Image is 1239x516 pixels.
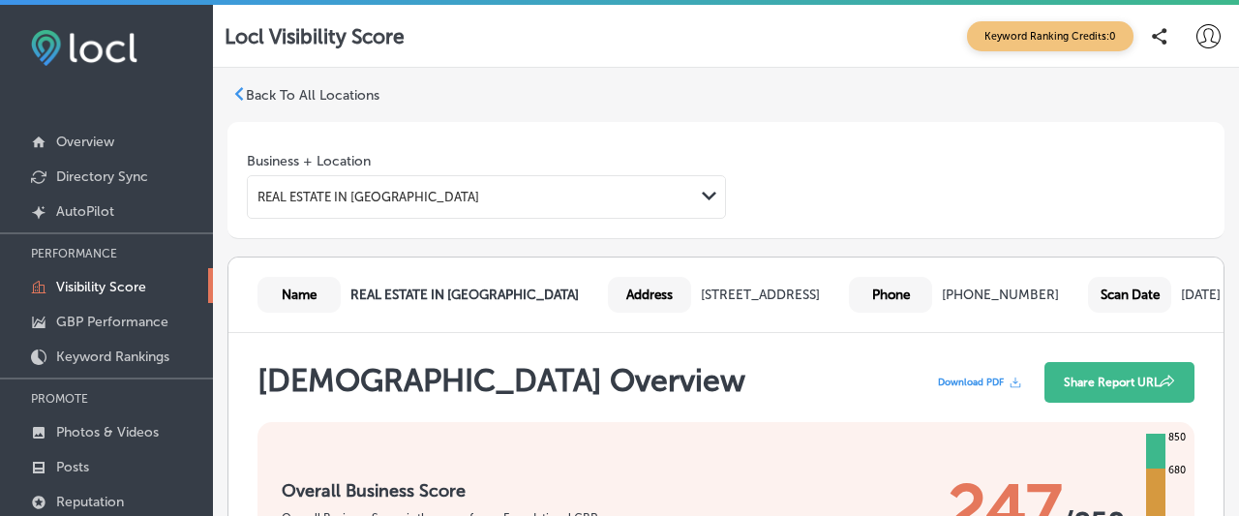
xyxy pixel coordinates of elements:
div: REAL ESTATE IN [GEOGRAPHIC_DATA] [257,190,479,204]
p: Directory Sync [56,168,148,185]
img: fda3e92497d09a02dc62c9cd864e3231.png [31,30,137,66]
p: Back To All Locations [246,87,379,104]
h1: Overall Business Score [282,480,620,501]
p: Keyword Rankings [56,349,169,365]
div: [PHONE_NUMBER] [942,287,1059,303]
b: REAL ESTATE IN [GEOGRAPHIC_DATA] [350,287,579,303]
div: 850 [1164,430,1190,445]
p: Locl Visibility Score [225,24,405,48]
span: Download PDF [938,377,1004,388]
div: Phone [849,277,932,313]
p: GBP Performance [56,314,168,330]
div: Address [608,277,691,313]
div: 680 [1164,463,1190,478]
div: [STREET_ADDRESS] [701,287,820,303]
span: Keyword Ranking Credits: 0 [967,21,1133,51]
h1: [DEMOGRAPHIC_DATA] Overview [257,362,745,412]
p: AutoPilot [56,203,114,220]
label: Business + Location [247,153,371,169]
p: Photos & Videos [56,424,159,440]
div: [DATE] [1181,287,1221,303]
button: Share Report URL [1044,362,1194,403]
p: Overview [56,134,114,150]
p: Visibility Score [56,279,146,295]
div: Name [257,277,341,313]
div: Scan Date [1088,277,1171,313]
